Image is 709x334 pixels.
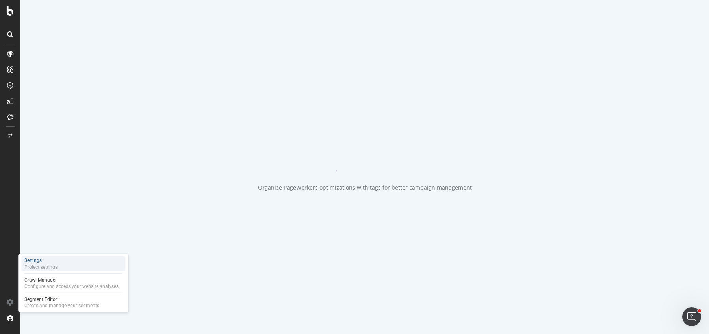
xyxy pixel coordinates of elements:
div: Organize PageWorkers optimizations with tags for better campaign management [258,184,472,192]
div: Settings [24,257,58,264]
iframe: Intercom live chat [682,307,701,326]
div: animation [336,143,393,171]
div: Configure and access your website analyses [24,283,119,290]
div: Crawl Manager [24,277,119,283]
div: Segment Editor [24,296,99,303]
div: Create and manage your segments [24,303,99,309]
a: SettingsProject settings [21,256,125,271]
a: Crawl ManagerConfigure and access your website analyses [21,276,125,290]
div: Project settings [24,264,58,270]
a: Segment EditorCreate and manage your segments [21,295,125,310]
